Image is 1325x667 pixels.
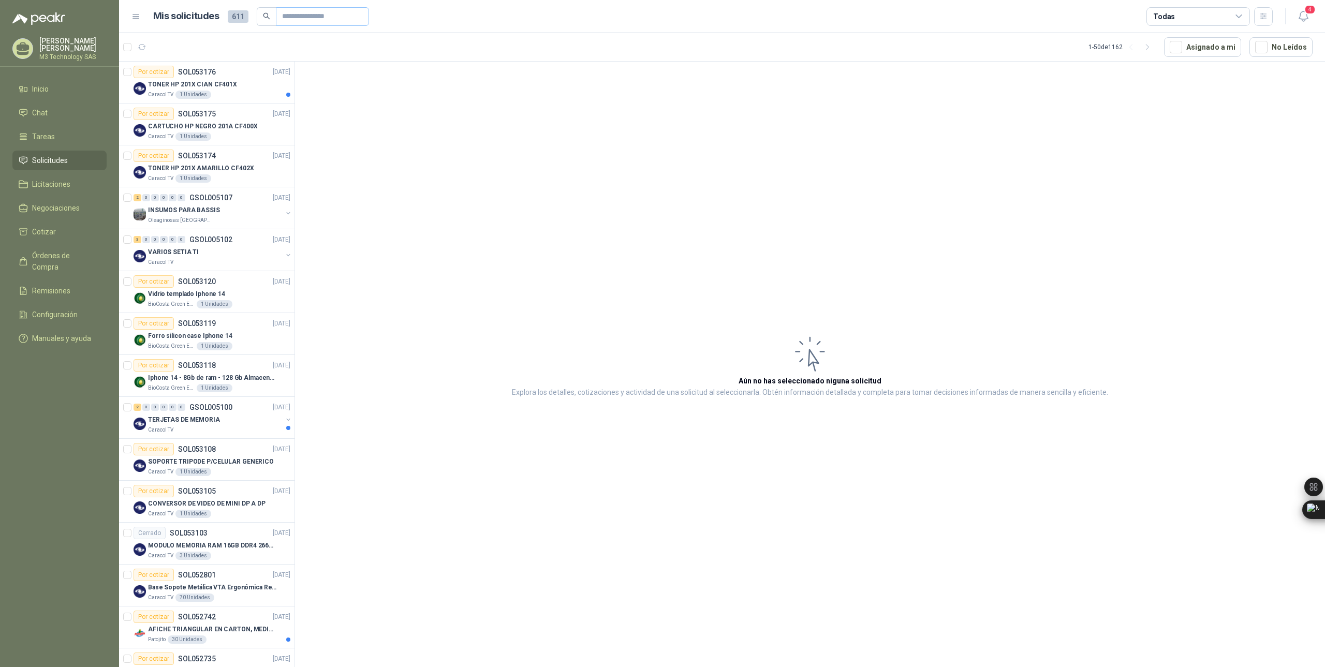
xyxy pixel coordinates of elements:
p: INSUMOS PARA BASSIS [148,205,220,215]
p: BioCosta Green Energy S.A.S [148,384,195,392]
div: 2 [134,194,141,201]
p: Oleaginosas [GEOGRAPHIC_DATA][PERSON_NAME] [148,216,213,225]
p: M3 Technology SAS [39,54,107,60]
a: Por cotizarSOL053108[DATE] Company LogoSOPORTE TRIPODE P/CELULAR GENERICOCaracol TV1 Unidades [119,439,295,481]
h1: Mis solicitudes [153,9,219,24]
p: SOL052742 [178,613,216,620]
p: AFICHE TRIANGULAR EN CARTON, MEDIDAS 30 CM X 45 CM [148,625,277,634]
div: 1 Unidades [175,510,211,518]
div: 2 [134,404,141,411]
a: Por cotizarSOL053105[DATE] Company LogoCONVERSOR DE VIDEO DE MINI DP A DPCaracol TV1 Unidades [119,481,295,523]
p: [DATE] [273,319,290,329]
div: 1 Unidades [197,300,232,308]
p: Caracol TV [148,132,173,141]
a: Solicitudes [12,151,107,170]
p: Explora los detalles, cotizaciones y actividad de una solicitud al seleccionarla. Obtén informaci... [512,387,1108,399]
p: Caracol TV [148,426,173,434]
div: Cerrado [134,527,166,539]
div: 70 Unidades [175,594,214,602]
div: 0 [142,236,150,243]
p: [DATE] [273,109,290,119]
a: Negociaciones [12,198,107,218]
p: BioCosta Green Energy S.A.S [148,300,195,308]
a: Chat [12,103,107,123]
div: Por cotizar [134,275,174,288]
div: Por cotizar [134,443,174,455]
p: TONER HP 201X AMARILLO CF402X [148,164,254,173]
img: Company Logo [134,376,146,388]
p: TONER HP 201X CIAN CF401X [148,80,237,90]
div: 0 [151,194,159,201]
a: 2 0 0 0 0 0 GSOL005107[DATE] Company LogoINSUMOS PARA BASSISOleaginosas [GEOGRAPHIC_DATA][PERSON_... [134,191,292,225]
p: [DATE] [273,193,290,203]
a: Por cotizarSOL053119[DATE] Company LogoForro silicon case Iphone 14BioCosta Green Energy S.A.S1 U... [119,313,295,355]
span: 611 [228,10,248,23]
span: Licitaciones [32,179,70,190]
p: [DATE] [273,235,290,245]
p: Caracol TV [148,174,173,183]
a: Por cotizarSOL052801[DATE] Company LogoBase Sopote Metálica VTA Ergonómica Retráctil para Portáti... [119,565,295,606]
img: Company Logo [134,124,146,137]
span: search [263,12,270,20]
span: Remisiones [32,285,70,297]
p: Base Sopote Metálica VTA Ergonómica Retráctil para Portátil [148,583,277,592]
p: GSOL005107 [189,194,232,201]
img: Company Logo [134,627,146,640]
a: Por cotizarSOL053176[DATE] Company LogoTONER HP 201X CIAN CF401XCaracol TV1 Unidades [119,62,295,103]
a: Cotizar [12,222,107,242]
p: [DATE] [273,612,290,622]
p: Caracol TV [148,510,173,518]
p: Iphone 14 - 8Gb de ram - 128 Gb Almacenamiento [148,373,277,383]
img: Company Logo [134,418,146,430]
img: Company Logo [134,82,146,95]
a: Por cotizarSOL053174[DATE] Company LogoTONER HP 201X AMARILLO CF402XCaracol TV1 Unidades [119,145,295,187]
div: 1 Unidades [175,91,211,99]
div: 0 [178,236,185,243]
img: Company Logo [134,166,146,179]
div: 0 [151,236,159,243]
a: Órdenes de Compra [12,246,107,277]
a: Por cotizarSOL053120[DATE] Company LogoVidrio templado Iphone 14BioCosta Green Energy S.A.S1 Unid... [119,271,295,313]
a: CerradoSOL053103[DATE] Company LogoMODULO MEMORIA RAM 16GB DDR4 2666 MHZ - PORTATILCaracol TV3 Un... [119,523,295,565]
span: Solicitudes [32,155,68,166]
div: Por cotizar [134,317,174,330]
p: SOL052735 [178,655,216,662]
p: SOL052801 [178,571,216,579]
p: [DATE] [273,654,290,664]
div: 1 Unidades [175,174,211,183]
div: Por cotizar [134,485,174,497]
p: [DATE] [273,277,290,287]
button: No Leídos [1249,37,1313,57]
p: SOL053103 [170,529,208,537]
p: VARIOS SETIA TI [148,247,199,257]
p: SOPORTE TRIPODE P/CELULAR GENERICO [148,457,274,467]
p: Vidrio templado Iphone 14 [148,289,225,299]
p: [DATE] [273,570,290,580]
p: SOL053118 [178,362,216,369]
div: 0 [160,194,168,201]
div: Por cotizar [134,108,174,120]
p: BioCosta Green Energy S.A.S [148,342,195,350]
p: MODULO MEMORIA RAM 16GB DDR4 2666 MHZ - PORTATIL [148,541,277,551]
p: Caracol TV [148,594,173,602]
div: 30 Unidades [168,635,207,644]
p: Caracol TV [148,91,173,99]
a: Licitaciones [12,174,107,194]
div: Todas [1153,11,1175,22]
span: Manuales y ayuda [32,333,91,344]
div: Por cotizar [134,653,174,665]
p: TERJETAS DE MEMORIA [148,415,220,425]
div: Por cotizar [134,150,174,162]
p: [DATE] [273,486,290,496]
p: SOL053108 [178,446,216,453]
div: 0 [178,194,185,201]
div: 0 [169,194,176,201]
span: Inicio [32,83,49,95]
img: Company Logo [134,292,146,304]
div: Por cotizar [134,359,174,372]
a: 2 0 0 0 0 0 GSOL005100[DATE] Company LogoTERJETAS DE MEMORIACaracol TV [134,401,292,434]
p: SOL053174 [178,152,216,159]
a: Por cotizarSOL052742[DATE] Company LogoAFICHE TRIANGULAR EN CARTON, MEDIDAS 30 CM X 45 CMPatojito... [119,606,295,648]
p: Caracol TV [148,552,173,560]
p: [DATE] [273,528,290,538]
